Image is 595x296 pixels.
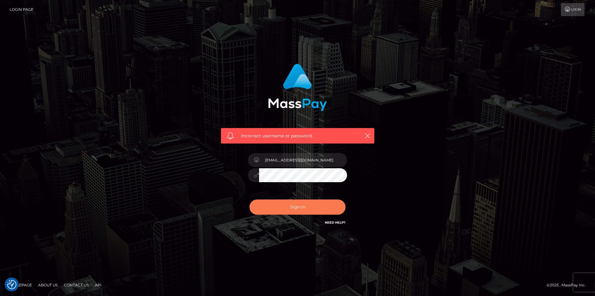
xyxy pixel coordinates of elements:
[7,280,16,289] img: Revisit consent button
[259,153,347,167] input: Username...
[268,64,327,111] img: MassPay Login
[7,280,16,289] button: Consent Preferences
[92,280,104,290] a: API
[61,280,91,290] a: Contact Us
[10,3,33,16] a: Login Page
[7,280,34,290] a: Homepage
[547,282,590,289] div: © 2025 , MassPay Inc.
[241,133,354,139] span: Incorrect username or password.
[561,3,584,16] a: Login
[36,280,60,290] a: About Us
[249,199,346,215] button: Sign in
[325,221,346,225] a: Need Help?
